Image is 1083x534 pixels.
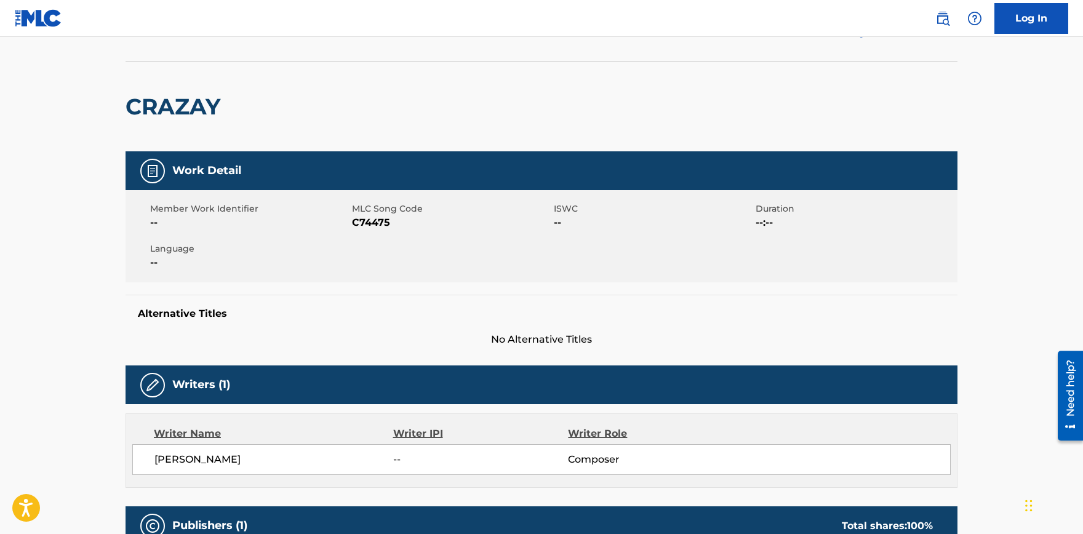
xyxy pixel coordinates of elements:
span: Language [150,242,349,255]
h5: Writers (1) [172,378,230,392]
img: search [935,11,950,26]
span: No Alternative Titles [126,332,957,347]
div: Drag [1025,487,1033,524]
img: Work Detail [145,164,160,178]
div: Writer Role [568,426,727,441]
span: -- [150,255,349,270]
div: Writer IPI [393,426,569,441]
div: Help [962,6,987,31]
span: MLC Song Code [352,202,551,215]
img: Publishers [145,519,160,533]
div: Total shares: [842,519,933,533]
h5: Publishers (1) [172,519,247,533]
h2: CRAZAY [126,93,226,121]
a: Log In [994,3,1068,34]
span: -- [393,452,568,467]
span: C74475 [352,215,551,230]
span: [PERSON_NAME] [154,452,393,467]
span: -- [554,215,753,230]
h5: Alternative Titles [138,308,945,320]
span: -- [150,215,349,230]
img: Writers [145,378,160,393]
img: MLC Logo [15,9,62,27]
span: Composer [568,452,727,467]
h5: Work Detail [172,164,241,178]
a: Public Search [930,6,955,31]
div: Writer Name [154,426,393,441]
span: Member Work Identifier [150,202,349,215]
span: 100 % [907,520,933,532]
span: ISWC [554,202,753,215]
iframe: Resource Center [1049,345,1083,447]
span: --:-- [756,215,954,230]
img: help [967,11,982,26]
iframe: Chat Widget [1021,475,1083,534]
span: Duration [756,202,954,215]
